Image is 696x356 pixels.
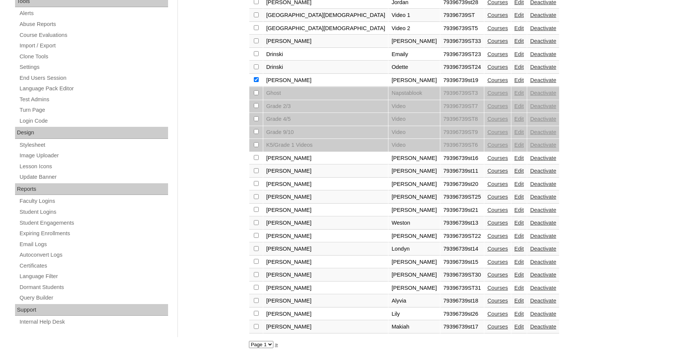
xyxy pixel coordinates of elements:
[440,87,484,100] td: 79396739ST3
[440,308,484,321] td: 79396739st26
[19,140,168,150] a: Stylesheet
[19,20,168,29] a: Abuse Reports
[487,220,508,226] a: Courses
[514,51,524,57] a: Edit
[263,230,388,243] td: [PERSON_NAME]
[514,168,524,174] a: Edit
[440,217,484,230] td: 79396739st13
[530,103,556,109] a: Deactivate
[263,139,388,152] td: K5/Grade 1 Videos
[263,100,388,113] td: Grade 2/3
[487,64,508,70] a: Courses
[388,256,440,269] td: [PERSON_NAME]
[388,243,440,256] td: Londyn
[19,293,168,303] a: Query Builder
[388,61,440,74] td: Odette
[263,61,388,74] td: Drinski
[440,230,484,243] td: 79396739ST22
[514,272,524,278] a: Edit
[487,142,508,148] a: Courses
[19,272,168,281] a: Language Filter
[388,217,440,230] td: Weston
[514,64,524,70] a: Edit
[263,282,388,295] td: [PERSON_NAME]
[530,155,556,161] a: Deactivate
[487,25,508,31] a: Courses
[440,100,484,113] td: 79396739ST7
[514,246,524,252] a: Edit
[440,269,484,281] td: 79396739ST30
[388,87,440,100] td: Napstablook
[440,243,484,256] td: 79396739st14
[19,41,168,50] a: Import / Export
[487,116,508,122] a: Courses
[487,51,508,57] a: Courses
[487,233,508,239] a: Courses
[19,162,168,171] a: Lesson Icons
[487,103,508,109] a: Courses
[388,295,440,307] td: Alyvia
[514,181,524,187] a: Edit
[530,324,556,330] a: Deactivate
[530,181,556,187] a: Deactivate
[530,90,556,96] a: Deactivate
[19,207,168,217] a: Student Logins
[487,168,508,174] a: Courses
[440,204,484,217] td: 79396739st21
[440,152,484,165] td: 79396739st16
[263,9,388,22] td: [GEOGRAPHIC_DATA][DEMOGRAPHIC_DATA]
[487,194,508,200] a: Courses
[530,259,556,265] a: Deactivate
[388,230,440,243] td: [PERSON_NAME]
[514,233,524,239] a: Edit
[514,103,524,109] a: Edit
[440,126,484,139] td: 79396739ST9
[15,127,168,139] div: Design
[530,246,556,252] a: Deactivate
[19,250,168,260] a: Autoconvert Logs
[514,77,524,83] a: Edit
[440,61,484,74] td: 79396739ST24
[263,113,388,126] td: Grade 4/5
[514,259,524,265] a: Edit
[388,100,440,113] td: Video
[263,256,388,269] td: [PERSON_NAME]
[514,142,524,148] a: Edit
[275,341,278,347] a: »
[263,22,388,35] td: [GEOGRAPHIC_DATA][DEMOGRAPHIC_DATA]
[388,152,440,165] td: [PERSON_NAME]
[263,126,388,139] td: Grade 9/10
[263,35,388,48] td: [PERSON_NAME]
[530,285,556,291] a: Deactivate
[440,113,484,126] td: 79396739ST8
[263,165,388,178] td: [PERSON_NAME]
[487,181,508,187] a: Courses
[263,178,388,191] td: [PERSON_NAME]
[440,178,484,191] td: 79396739st20
[263,204,388,217] td: [PERSON_NAME]
[19,30,168,40] a: Course Evaluations
[388,191,440,204] td: [PERSON_NAME]
[19,172,168,182] a: Update Banner
[15,183,168,195] div: Reports
[388,321,440,333] td: Makiah
[440,35,484,48] td: 79396739ST33
[263,308,388,321] td: [PERSON_NAME]
[388,74,440,87] td: [PERSON_NAME]
[19,218,168,228] a: Student Engagements
[487,90,508,96] a: Courses
[530,207,556,213] a: Deactivate
[263,217,388,230] td: [PERSON_NAME]
[19,116,168,126] a: Login Code
[530,142,556,148] a: Deactivate
[263,295,388,307] td: [PERSON_NAME]
[487,207,508,213] a: Courses
[19,52,168,61] a: Clone Tools
[530,220,556,226] a: Deactivate
[19,73,168,83] a: End Users Session
[388,282,440,295] td: [PERSON_NAME]
[530,64,556,70] a: Deactivate
[19,317,168,327] a: Internal Help Desk
[19,240,168,249] a: Email Logs
[514,324,524,330] a: Edit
